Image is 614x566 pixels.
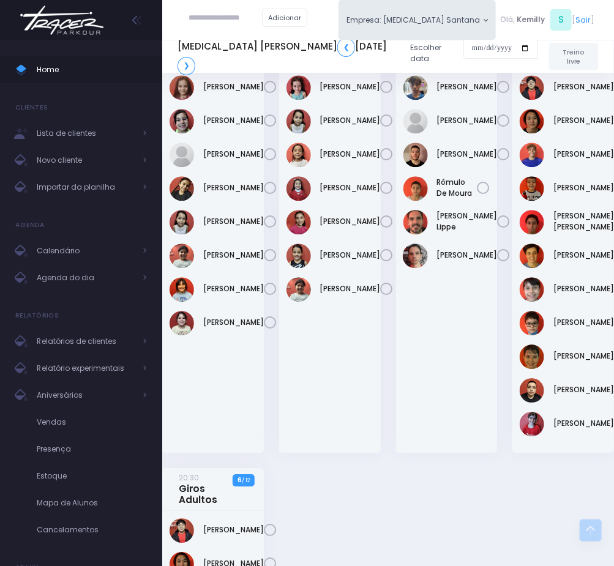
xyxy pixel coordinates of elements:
a: [PERSON_NAME] [553,182,614,193]
a: [PERSON_NAME] [203,317,264,328]
img: Miguel Penna Ferreira [520,311,544,335]
div: [ ] [496,7,599,32]
a: [PERSON_NAME] [437,250,498,261]
img: Leonardo Dias [403,109,428,133]
h4: Relatórios [15,303,59,328]
a: Treino livre [549,43,599,70]
small: / 12 [242,477,250,484]
a: [PERSON_NAME] [553,384,614,395]
img: Luigi Giusti Vitorino [520,277,544,302]
img: Maria Clara Giglio Correa [286,210,311,234]
a: 20:30Giros Adultos [179,472,244,505]
h4: Clientes [15,95,48,120]
a: [PERSON_NAME] [553,351,614,362]
img: Helena Maschião Bizin [170,109,194,133]
span: Cancelamentos [37,522,147,538]
img: Manuela Zuquette [170,210,194,234]
a: [PERSON_NAME] [553,81,614,92]
a: [PERSON_NAME] [203,250,264,261]
img: Andre Massanobu Shibata [170,518,194,543]
img: Tiago Morais de Medeiros [520,412,544,436]
span: Estoque [37,468,147,484]
a: [PERSON_NAME] [203,149,264,160]
span: Calendário [37,243,135,259]
a: [PERSON_NAME] [553,283,614,294]
strong: 6 [238,475,242,485]
span: Vendas [37,414,147,430]
h4: Agenda [15,213,45,237]
img: João Victor dos Santos Simão Becker [520,210,544,234]
a: [PERSON_NAME] [553,317,614,328]
img: Livia Baião Gomes [170,176,194,201]
span: Novo cliente [37,152,135,168]
a: [PERSON_NAME] [320,283,381,294]
a: [PERSON_NAME] [320,115,381,126]
img: Manuela Zuquette [286,109,311,133]
img: Manuella de Oliveira [286,176,311,201]
img: Felipe Jun Sasahara [520,109,544,133]
a: [PERSON_NAME] [320,81,381,92]
span: S [550,9,572,31]
a: Rômulo De Moura [437,177,477,199]
span: Lista de clientes [37,125,135,141]
span: Kemilly [517,14,545,25]
a: [PERSON_NAME] [320,149,381,160]
img: Sophia Martins [286,277,311,302]
a: [PERSON_NAME] [553,418,614,429]
span: Aniversários [37,387,135,403]
a: [PERSON_NAME] [437,149,498,160]
a: [PERSON_NAME] [203,524,264,535]
a: [PERSON_NAME] [437,115,498,126]
img: Gabriel Brito de Almeida e Silva [520,143,544,167]
a: [PERSON_NAME] [437,81,498,92]
img: RÔMULO DE MOURA [403,176,428,201]
a: [PERSON_NAME] [320,250,381,261]
a: Adicionar [262,9,307,27]
a: Sair [575,14,591,26]
span: Home [37,62,147,78]
span: Olá, [500,14,515,25]
img: Victoria Franco [170,311,194,335]
small: 20:30 [179,472,199,483]
a: ❮ [337,38,355,56]
img: Lisa Generoso [520,244,544,268]
img: Sophia Martins [170,244,194,268]
img: Manoela mafra [286,75,311,100]
span: Relatórios de clientes [37,333,135,349]
img: Nicolas Naliato [520,344,544,369]
a: [PERSON_NAME] [203,283,264,294]
img: Manuella Musqueira [286,143,311,167]
img: Marina Bravo Tavares de Lima [286,244,311,268]
span: Agenda do dia [37,270,135,286]
a: [PERSON_NAME] [203,115,264,126]
span: Importar da planilha [37,179,135,195]
img: Andre Massanobu Shibata [520,75,544,100]
span: Presença [37,441,147,457]
span: Mapa de Alunos [37,495,147,511]
a: [PERSON_NAME] [203,216,264,227]
span: Relatório experimentais [37,360,135,376]
img: Natan Garcia Leão [403,143,428,167]
img: Laura Louise Tarcha Braga [170,143,194,167]
a: [PERSON_NAME] [203,81,264,92]
a: [PERSON_NAME] [553,149,614,160]
div: Escolher data: [178,34,538,78]
a: [PERSON_NAME] [320,182,381,193]
a: [PERSON_NAME] [553,115,614,126]
img: Paulo Cesar Pereira Junior [520,378,544,403]
img: Victor Serradilha de Aguiar [403,244,429,268]
img: Geovane Martins Ramos [520,176,544,201]
a: [PERSON_NAME] Lippe [437,210,498,233]
img: Fernando Furlani Rodrigues [403,75,428,100]
img: Sophia de matos [170,277,194,302]
a: [PERSON_NAME] [320,216,381,227]
a: [PERSON_NAME] [PERSON_NAME] [553,210,614,233]
h5: [MEDICAL_DATA] [PERSON_NAME] [DATE] [178,38,401,75]
a: [PERSON_NAME] [553,250,614,261]
a: ❯ [178,57,195,75]
img: Flora Caroni de Araujo [170,75,194,100]
img: Tiago Naviskas Lippe [403,210,428,234]
a: [PERSON_NAME] [203,182,264,193]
